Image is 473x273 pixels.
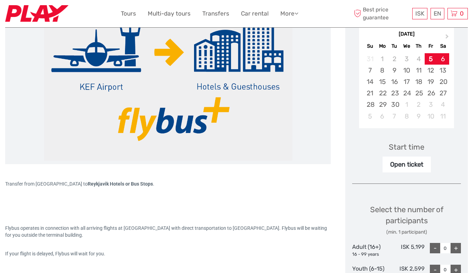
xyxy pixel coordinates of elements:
div: Choose Tuesday, September 16th, 2025 [388,76,400,87]
span: ISK [415,10,424,17]
div: [DATE] [359,31,454,38]
div: Not available Wednesday, September 3rd, 2025 [400,53,413,65]
div: Choose Monday, September 22nd, 2025 [376,87,388,99]
button: Next Month [442,32,453,44]
div: Choose Friday, September 19th, 2025 [425,76,437,87]
div: Open ticket [383,157,431,172]
a: Car rental [241,9,269,19]
div: Sa [437,41,449,51]
div: Start time [389,142,424,152]
div: Choose Tuesday, September 30th, 2025 [388,99,400,110]
div: month 2025-09 [361,53,452,122]
div: Choose Saturday, October 11th, 2025 [437,111,449,122]
div: Choose Thursday, September 18th, 2025 [413,76,425,87]
div: Choose Thursday, September 11th, 2025 [413,65,425,76]
div: Fr [425,41,437,51]
div: Choose Monday, September 8th, 2025 [376,65,388,76]
div: Choose Tuesday, September 23rd, 2025 [388,87,400,99]
div: Choose Saturday, September 27th, 2025 [437,87,449,99]
div: Select the number of participants [352,204,461,236]
span: . [153,181,154,187]
a: More [280,9,298,19]
div: Choose Sunday, September 14th, 2025 [364,76,376,87]
div: Choose Saturday, October 4th, 2025 [437,99,449,110]
div: Choose Thursday, October 9th, 2025 [413,111,425,122]
div: Choose Sunday, September 28th, 2025 [364,99,376,110]
div: Choose Monday, October 6th, 2025 [376,111,388,122]
div: Choose Monday, September 29th, 2025 [376,99,388,110]
span: Transfer from [GEOGRAPHIC_DATA] to [5,181,153,187]
div: Choose Thursday, October 2nd, 2025 [413,99,425,110]
div: Choose Friday, September 5th, 2025 [425,53,437,65]
button: Open LiveChat chat widget [79,11,88,19]
a: Transfers [202,9,229,19]
div: 16 - 99 years [352,251,388,258]
div: Choose Friday, October 3rd, 2025 [425,99,437,110]
span: Best price guarantee [352,6,411,21]
div: Choose Saturday, September 20th, 2025 [437,76,449,87]
div: + [451,243,461,253]
div: Choose Sunday, September 7th, 2025 [364,65,376,76]
div: Choose Monday, September 15th, 2025 [376,76,388,87]
div: Choose Friday, September 12th, 2025 [425,65,437,76]
div: Choose Wednesday, September 24th, 2025 [400,87,413,99]
div: - [430,243,440,253]
p: We're away right now. Please check back later! [10,12,78,18]
div: Choose Wednesday, October 1st, 2025 [400,99,413,110]
div: EN [431,8,444,19]
div: Choose Thursday, September 25th, 2025 [413,87,425,99]
div: Choose Tuesday, September 9th, 2025 [388,65,400,76]
div: Not available Tuesday, September 2nd, 2025 [388,53,400,65]
div: Choose Wednesday, October 8th, 2025 [400,111,413,122]
img: Fly Play [5,5,68,22]
div: Tu [388,41,400,51]
div: Choose Saturday, September 13th, 2025 [437,65,449,76]
div: Not available Sunday, August 31st, 2025 [364,53,376,65]
div: Choose Wednesday, September 10th, 2025 [400,65,413,76]
div: Th [413,41,425,51]
div: ISK 5,199 [388,243,425,257]
div: Adult (16+) [352,243,388,257]
span: Flybus operates in connection with all arriving flights at [GEOGRAPHIC_DATA] with direct transpor... [5,225,328,238]
a: Multi-day tours [148,9,191,19]
div: Not available Thursday, September 4th, 2025 [413,53,425,65]
div: (min. 1 participant) [352,229,461,236]
span: If your flight is delayed, Flybus will wait for you. [5,251,105,256]
div: We [400,41,413,51]
a: Tours [121,9,136,19]
strong: Reykjavik Hotels or Bus Stops [88,181,153,187]
div: Su [364,41,376,51]
div: Choose Sunday, October 5th, 2025 [364,111,376,122]
div: Not available Monday, September 1st, 2025 [376,53,388,65]
div: Choose Friday, September 26th, 2025 [425,87,437,99]
div: Choose Tuesday, October 7th, 2025 [388,111,400,122]
div: Choose Friday, October 10th, 2025 [425,111,437,122]
div: Choose Wednesday, September 17th, 2025 [400,76,413,87]
div: Mo [376,41,388,51]
div: Choose Sunday, September 21st, 2025 [364,87,376,99]
span: 0 [459,10,465,17]
div: Choose Saturday, September 6th, 2025 [437,53,449,65]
